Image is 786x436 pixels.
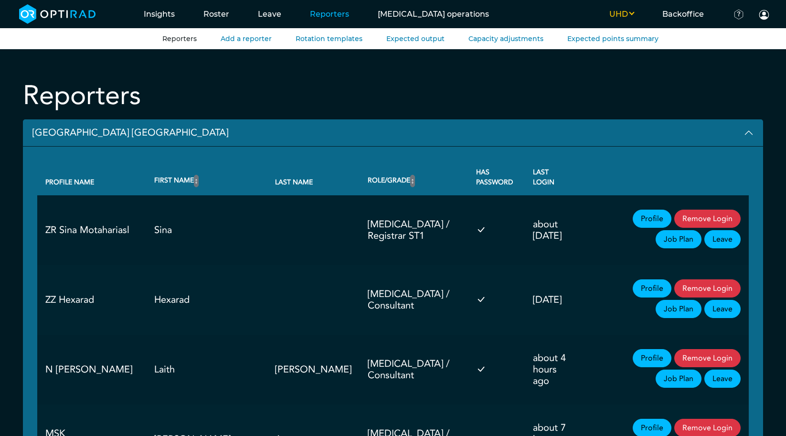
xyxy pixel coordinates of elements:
a: Add a reporter [221,34,272,43]
a: Leave [704,370,741,388]
th: Has password [468,159,525,195]
a: Job Plan [656,230,701,248]
th: First name [146,159,267,195]
td: Sina [146,195,267,265]
a: Profile [633,279,671,298]
td: about 4 hours ago [525,335,579,404]
td: Laith [146,335,267,404]
th: Last name [267,159,360,195]
th: Profile name [37,159,146,195]
button: UHD [595,9,648,20]
a: Profile [633,210,671,228]
td: [DATE] [525,265,579,335]
h2: Reporters [23,80,141,112]
a: Expected output [386,34,445,43]
td: about [DATE] [525,195,579,265]
td: ZZ Hexarad [37,265,146,335]
button: Remove Login [674,210,741,228]
td: [MEDICAL_DATA] / Consultant [360,265,468,335]
a: Profile [633,349,671,367]
button: ↕ [194,175,199,187]
th: Role/Grade [360,159,468,195]
a: Rotation templates [296,34,362,43]
button: Remove Login [674,279,741,298]
td: N [PERSON_NAME] [37,335,146,404]
td: [MEDICAL_DATA] / Consultant [360,335,468,404]
th: Last login [525,159,579,195]
a: Reporters [162,34,197,43]
img: brand-opti-rad-logos-blue-and-white-d2f68631ba2948856bd03f2d395fb146ddc8fb01b4b6e9315ea85fa773367... [19,4,96,24]
a: Job Plan [656,300,701,318]
td: [PERSON_NAME] [267,335,360,404]
a: Job Plan [656,370,701,388]
a: Leave [704,300,741,318]
td: [MEDICAL_DATA] / Registrar ST1 [360,195,468,265]
button: Remove Login [674,349,741,367]
td: Hexarad [146,265,267,335]
td: ZR Sina Motahariasl [37,195,146,265]
a: Capacity adjustments [468,34,543,43]
a: Leave [704,230,741,248]
a: Expected points summary [567,34,659,43]
button: ↕ [410,175,415,187]
button: [GEOGRAPHIC_DATA] [GEOGRAPHIC_DATA] [23,119,763,147]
